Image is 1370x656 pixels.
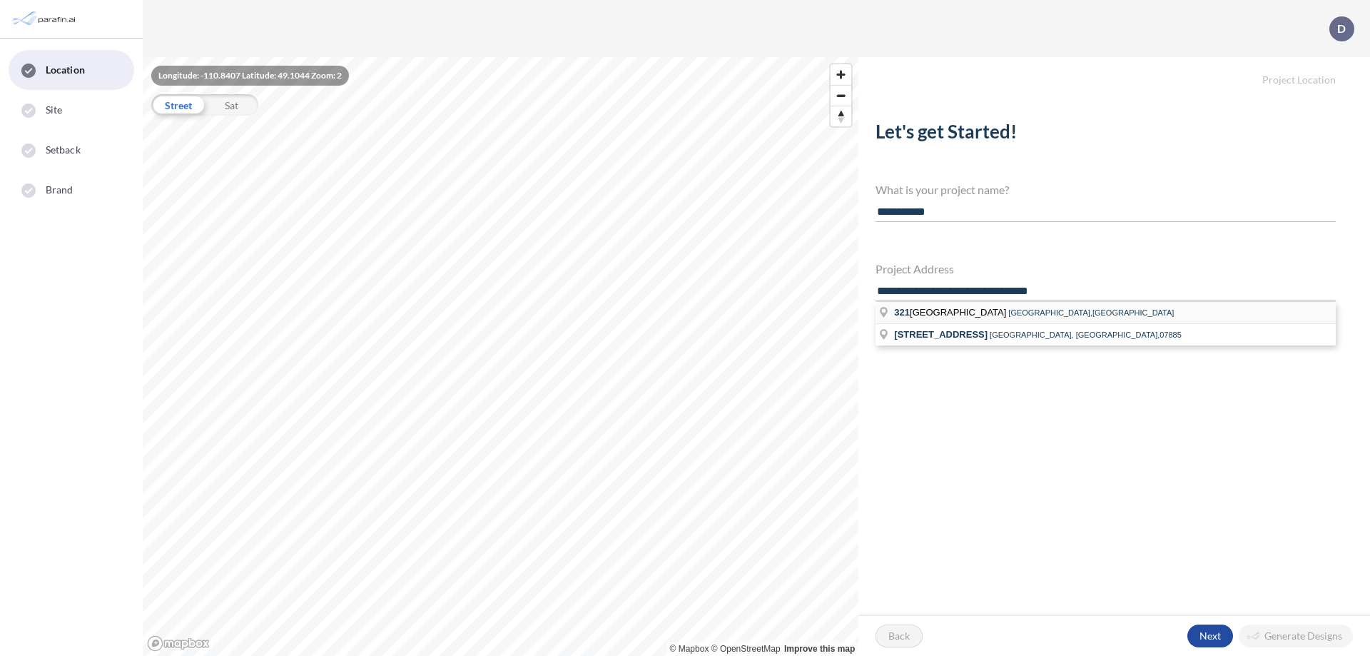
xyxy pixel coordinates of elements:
a: OpenStreetMap [711,644,781,654]
p: Next [1199,629,1221,643]
button: Zoom in [831,64,851,85]
span: Brand [46,183,73,197]
div: Street [151,94,205,116]
span: [GEOGRAPHIC_DATA], [GEOGRAPHIC_DATA],07885 [990,330,1182,339]
span: [STREET_ADDRESS] [894,329,988,340]
img: Parafin [11,6,80,32]
span: Site [46,103,62,117]
a: Mapbox homepage [147,635,210,652]
h4: What is your project name? [876,183,1336,196]
h4: Project Address [876,262,1336,276]
button: Reset bearing to north [831,106,851,126]
p: D [1337,22,1346,35]
button: Next [1187,625,1233,647]
h5: Project Location [858,57,1370,86]
a: Improve this map [784,644,855,654]
span: Location [46,63,85,77]
span: 321 [894,307,910,318]
div: Sat [205,94,258,116]
a: Mapbox [670,644,709,654]
div: Longitude: -110.8407 Latitude: 49.1044 Zoom: 2 [151,66,349,86]
h2: Let's get Started! [876,121,1336,148]
button: Zoom out [831,85,851,106]
span: [GEOGRAPHIC_DATA],[GEOGRAPHIC_DATA] [1008,308,1174,317]
canvas: Map [143,57,858,656]
span: Zoom out [831,86,851,106]
span: Setback [46,143,81,157]
span: [GEOGRAPHIC_DATA] [894,307,1008,318]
